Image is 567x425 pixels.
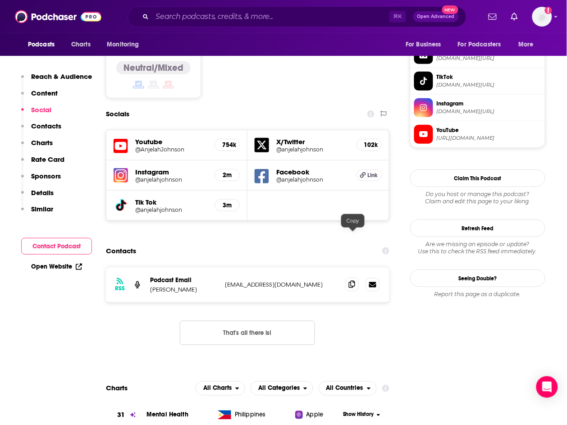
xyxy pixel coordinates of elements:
h5: 3m [222,201,232,209]
span: TikTok [437,73,541,81]
div: Copy [341,214,365,228]
h2: Platforms [196,381,245,396]
button: open menu [452,36,514,53]
span: Logged in as alignPR [532,7,552,27]
a: Show notifications dropdown [508,9,521,24]
div: Claim and edit this page to your liking. [410,191,545,205]
button: Similar [21,205,53,221]
button: Reach & Audience [21,72,92,89]
a: Charts [65,36,96,53]
div: Search podcasts, credits, & more... [128,6,466,27]
span: More [519,38,534,51]
button: Charts [21,138,53,155]
span: Charts [71,38,91,51]
h2: Charts [106,384,128,393]
a: Instagram[DOMAIN_NAME][URL] [414,98,541,117]
p: Content [31,89,58,97]
button: open menu [22,36,66,53]
h4: Neutral/Mixed [123,62,183,73]
button: Contacts [21,122,61,138]
p: Similar [31,205,53,213]
a: Mental Health [146,411,188,419]
div: Report this page as a duplicate. [410,291,545,298]
img: iconImage [114,168,128,183]
div: Open Intercom Messenger [536,376,558,398]
h2: Socials [106,105,129,123]
a: @AnjelahJohnson [135,146,207,153]
button: open menu [512,36,545,53]
span: YouTube [437,126,541,134]
h2: Countries [319,381,377,396]
p: Contacts [31,122,61,130]
h3: RSS [115,285,125,292]
span: For Podcasters [458,38,501,51]
button: Contact Podcast [21,238,92,255]
span: Link [367,172,378,179]
span: Show History [343,411,374,419]
p: [EMAIL_ADDRESS][DOMAIN_NAME] [225,281,338,288]
button: open menu [251,381,313,396]
h5: 102k [364,141,374,149]
span: Apple [306,411,324,420]
span: Do you host or manage this podcast? [410,191,545,198]
h5: Facebook [276,168,349,176]
a: Show notifications dropdown [485,9,500,24]
p: Details [31,188,54,197]
span: tiktok.com/@anjelahjohnson [437,82,541,88]
a: @anjelahjohnson [135,176,207,183]
button: Nothing here. [180,321,315,345]
h5: 2m [222,171,232,179]
p: Charts [31,138,53,147]
span: Philippines [235,411,266,420]
div: Are we missing an episode or update? Use this to check the RSS feed immediately. [410,241,545,255]
a: Link [357,169,382,181]
button: Open AdvancedNew [413,11,459,22]
span: All Categories [258,385,300,392]
button: open menu [399,36,453,53]
h2: Contacts [106,242,136,260]
button: open menu [101,36,151,53]
button: open menu [319,381,377,396]
h3: 31 [117,410,125,420]
a: @anjelahjohnson [276,146,349,153]
span: Monitoring [107,38,139,51]
p: Sponsors [31,172,61,180]
span: instagram.com/anjelahjohnson [437,108,541,115]
button: Details [21,188,54,205]
a: Apple [295,411,340,420]
a: Open Website [31,263,82,270]
a: TikTok[DOMAIN_NAME][URL] [414,72,541,91]
span: Podcasts [28,38,55,51]
a: YouTube[URL][DOMAIN_NAME] [414,125,541,144]
span: All Charts [203,385,232,392]
a: Seeing Double? [410,270,545,287]
span: Open Advanced [417,14,455,19]
button: Rate Card [21,155,64,172]
button: Show History [340,411,383,419]
a: @anjelahjohnson [135,206,207,213]
h5: Instagram [135,168,207,176]
p: Podcast Email [150,276,218,284]
span: twitter.com/anjelahjohnson [437,55,541,62]
a: Philippines [214,411,295,420]
p: [PERSON_NAME] [150,286,218,293]
p: Social [31,105,51,114]
button: Refresh Feed [410,219,545,237]
span: https://www.youtube.com/@AnjelahJohnson [437,135,541,142]
h5: Tik Tok [135,198,207,206]
p: Reach & Audience [31,72,92,81]
img: User Profile [532,7,552,27]
button: Sponsors [21,172,61,188]
button: Claim This Podcast [410,169,545,187]
a: @anjelahjohnson [276,176,349,183]
svg: Add a profile image [545,7,552,14]
button: open menu [196,381,245,396]
button: Social [21,105,51,122]
button: Content [21,89,58,105]
input: Search podcasts, credits, & more... [152,9,389,24]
